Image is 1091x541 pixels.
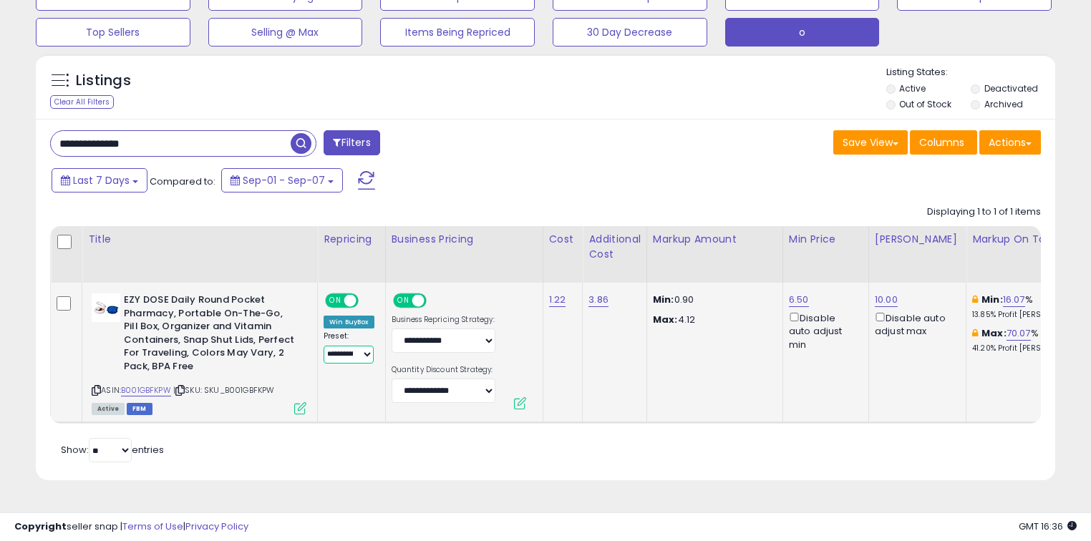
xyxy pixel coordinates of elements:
[424,295,447,307] span: OFF
[1007,326,1031,341] a: 70.07
[88,232,311,247] div: Title
[92,293,306,413] div: ASIN:
[50,95,114,109] div: Clear All Filters
[392,232,537,247] div: Business Pricing
[875,232,960,247] div: [PERSON_NAME]
[394,295,412,307] span: ON
[185,520,248,533] a: Privacy Policy
[61,443,164,457] span: Show: entries
[972,293,1091,320] div: %
[127,403,152,415] span: FBM
[549,232,577,247] div: Cost
[875,310,955,338] div: Disable auto adjust max
[52,168,147,192] button: Last 7 Days
[588,232,641,262] div: Additional Cost
[122,520,183,533] a: Terms of Use
[984,82,1038,94] label: Deactivated
[549,293,566,307] a: 1.22
[653,293,674,306] strong: Min:
[324,232,379,247] div: Repricing
[789,310,858,351] div: Disable auto adjust min
[36,18,190,47] button: Top Sellers
[553,18,707,47] button: 30 Day Decrease
[73,173,130,187] span: Last 7 Days
[981,293,1003,306] b: Min:
[789,293,809,307] a: 6.50
[899,82,926,94] label: Active
[588,293,608,307] a: 3.86
[392,315,495,325] label: Business Repricing Strategy:
[326,295,344,307] span: ON
[76,71,131,91] h5: Listings
[833,130,908,155] button: Save View
[1019,520,1077,533] span: 2025-09-15 16:36 GMT
[981,326,1007,340] b: Max:
[910,130,977,155] button: Columns
[886,66,1056,79] p: Listing States:
[725,18,880,47] button: o
[150,175,215,188] span: Compared to:
[208,18,363,47] button: Selling @ Max
[324,331,374,364] div: Preset:
[653,313,678,326] strong: Max:
[653,293,772,306] p: 0.90
[972,327,1091,354] div: %
[979,130,1041,155] button: Actions
[243,173,325,187] span: Sep-01 - Sep-07
[875,293,898,307] a: 10.00
[899,98,951,110] label: Out of Stock
[653,232,777,247] div: Markup Amount
[324,316,374,328] div: Win BuyBox
[14,520,248,534] div: seller snap | |
[972,310,1091,320] p: 13.85% Profit [PERSON_NAME]
[92,293,120,322] img: 21QUDV4PsnL._SL40_.jpg
[972,343,1091,354] p: 41.20% Profit [PERSON_NAME]
[221,168,343,192] button: Sep-01 - Sep-07
[392,365,495,375] label: Quantity Discount Strategy:
[653,313,772,326] p: 4.12
[124,293,298,376] b: EZY DOSE Daily Round Pocket Pharmacy, Portable On-The-Go, Pill Box, Organizer and Vitamin Contain...
[927,205,1041,219] div: Displaying 1 to 1 of 1 items
[357,295,379,307] span: OFF
[1003,293,1025,307] a: 16.07
[173,384,275,396] span: | SKU: SKU_B001GBFKPW
[92,403,125,415] span: All listings currently available for purchase on Amazon
[324,130,379,155] button: Filters
[984,98,1023,110] label: Archived
[14,520,67,533] strong: Copyright
[919,135,964,150] span: Columns
[121,384,171,396] a: B001GBFKPW
[789,232,863,247] div: Min Price
[380,18,535,47] button: Items Being Repriced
